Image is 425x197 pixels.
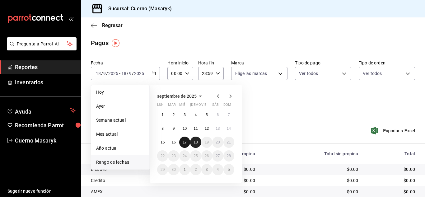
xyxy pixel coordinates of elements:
[96,159,144,166] span: Rango de fechas
[216,154,220,158] abbr: 27 de septiembre de 2025
[265,177,358,184] div: $0.00
[183,126,187,131] abbr: 10 de septiembre de 2025
[103,5,172,12] h3: Sucursal: Cuerno (Masaryk)
[168,109,179,120] button: 2 de septiembre de 2025
[157,164,168,175] button: 29 de septiembre de 2025
[161,126,164,131] abbr: 8 de septiembre de 2025
[168,150,179,162] button: 23 de septiembre de 2025
[96,145,144,152] span: Año actual
[299,70,318,77] span: Ver todos
[195,113,197,117] abbr: 4 de septiembre de 2025
[201,150,212,162] button: 26 de septiembre de 2025
[368,189,415,195] div: $0.00
[91,189,194,195] div: AMEX
[190,150,201,162] button: 25 de septiembre de 2025
[184,113,186,117] abbr: 3 de septiembre de 2025
[212,164,223,175] button: 4 de octubre de 2025
[212,103,219,109] abbr: sábado
[167,61,193,65] label: Hora inicio
[171,154,175,158] abbr: 23 de septiembre de 2025
[15,78,76,87] span: Inventarios
[127,71,128,76] span: /
[359,61,415,65] label: Tipo de orden
[205,140,209,144] abbr: 19 de septiembre de 2025
[171,167,175,172] abbr: 30 de septiembre de 2025
[68,16,73,21] button: open_drawer_menu
[212,123,223,134] button: 13 de septiembre de 2025
[190,137,201,148] button: 18 de septiembre de 2025
[179,109,190,120] button: 3 de septiembre de 2025
[119,71,120,76] span: -
[157,150,168,162] button: 22 de septiembre de 2025
[190,103,227,109] abbr: jueves
[190,109,201,120] button: 4 de septiembre de 2025
[231,61,287,65] label: Marca
[295,61,351,65] label: Tipo de pago
[190,123,201,134] button: 11 de septiembre de 2025
[101,71,103,76] span: /
[205,126,209,131] abbr: 12 de septiembre de 2025
[91,61,160,65] label: Fecha
[157,94,197,99] span: septiembre de 2025
[198,61,224,65] label: Hora fin
[91,38,109,48] div: Pagos
[157,103,164,109] abbr: lunes
[157,92,204,100] button: septiembre de 2025
[216,140,220,144] abbr: 20 de septiembre de 2025
[173,113,175,117] abbr: 2 de septiembre de 2025
[96,103,144,110] span: Ayer
[212,137,223,148] button: 20 de septiembre de 2025
[179,123,190,134] button: 10 de septiembre de 2025
[96,117,144,124] span: Semana actual
[161,167,165,172] abbr: 29 de septiembre de 2025
[227,140,231,144] abbr: 21 de septiembre de 2025
[179,164,190,175] button: 1 de octubre de 2025
[179,137,190,148] button: 17 de septiembre de 2025
[108,71,119,76] input: ----
[134,71,144,76] input: ----
[372,127,415,134] button: Exportar a Excel
[179,103,185,109] abbr: miércoles
[368,177,415,184] div: $0.00
[96,131,144,138] span: Mes actual
[17,41,67,47] span: Pregunta a Parrot AI
[161,140,165,144] abbr: 15 de septiembre de 2025
[223,137,234,148] button: 21 de septiembre de 2025
[183,140,187,144] abbr: 17 de septiembre de 2025
[179,150,190,162] button: 24 de septiembre de 2025
[102,22,123,28] span: Regresar
[201,103,206,109] abbr: viernes
[265,166,358,172] div: $0.00
[235,70,267,77] span: Elige las marcas
[91,177,194,184] div: Credito
[7,188,76,195] span: Sugerir nueva función
[223,123,234,134] button: 14 de septiembre de 2025
[15,121,76,129] span: Recomienda Parrot
[157,109,168,120] button: 1 de septiembre de 2025
[157,123,168,134] button: 8 de septiembre de 2025
[103,71,106,76] input: --
[201,109,212,120] button: 5 de septiembre de 2025
[190,164,201,175] button: 2 de octubre de 2025
[204,189,255,195] div: $0.00
[112,39,119,47] img: Tooltip marker
[132,71,134,76] span: /
[212,150,223,162] button: 27 de septiembre de 2025
[106,71,108,76] span: /
[91,22,123,28] button: Regresar
[194,126,198,131] abbr: 11 de septiembre de 2025
[157,137,168,148] button: 15 de septiembre de 2025
[212,109,223,120] button: 6 de septiembre de 2025
[216,126,220,131] abbr: 13 de septiembre de 2025
[223,109,234,120] button: 7 de septiembre de 2025
[161,113,164,117] abbr: 1 de septiembre de 2025
[206,167,208,172] abbr: 3 de octubre de 2025
[201,123,212,134] button: 12 de septiembre de 2025
[15,63,76,71] span: Reportes
[121,71,127,76] input: --
[168,164,179,175] button: 30 de septiembre de 2025
[15,107,68,114] span: Ayuda
[368,151,415,156] div: Total
[4,45,77,52] a: Pregunta a Parrot AI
